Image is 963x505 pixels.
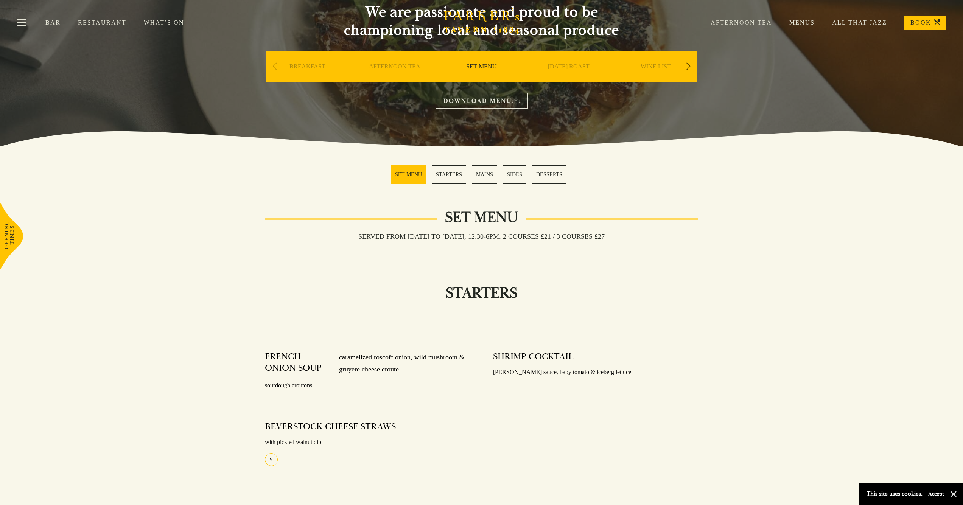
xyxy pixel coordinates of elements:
[331,351,470,376] p: caramelized roscoff onion, wild mushroom & gruyere cheese croute
[391,165,426,184] a: 1 / 5
[351,232,612,241] h3: Served from [DATE] to [DATE], 12:30-6pm. 2 COURSES £21 / 3 COURSES £27
[493,351,574,362] h4: SHRIMP COCKTAIL
[266,51,349,104] div: 1 / 9
[614,51,697,104] div: 5 / 9
[353,51,436,104] div: 2 / 9
[436,93,528,109] a: DOWNLOAD MENU
[641,63,671,93] a: WINE LIST
[270,58,280,75] div: Previous slide
[265,453,278,466] div: V
[548,63,590,93] a: [DATE] ROAST
[532,165,566,184] a: 5 / 5
[265,351,331,376] h4: FRENCH ONION SOUP
[928,490,944,497] button: Accept
[265,380,470,391] p: sourdough croutons
[867,488,923,499] p: This site uses cookies.
[472,165,497,184] a: 3 / 5
[950,490,957,498] button: Close and accept
[438,284,525,302] h2: STARTERS
[683,58,694,75] div: Next slide
[527,51,610,104] div: 4 / 9
[503,165,526,184] a: 4 / 5
[265,437,470,448] p: with pickled walnut dip
[289,63,325,93] a: BREAKFAST
[493,367,699,378] p: [PERSON_NAME] sauce, baby tomato & iceberg lettuce
[265,421,396,432] h4: BEVERSTOCK CHEESE STRAWS
[432,165,466,184] a: 2 / 5
[437,208,526,227] h2: Set Menu
[466,63,497,93] a: SET MENU
[369,63,420,93] a: AFTERNOON TEA
[440,51,523,104] div: 3 / 9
